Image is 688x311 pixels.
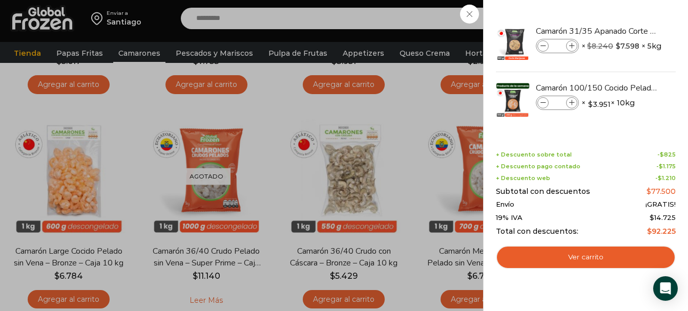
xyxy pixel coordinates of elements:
span: × × 5kg [581,39,661,53]
span: $ [650,213,654,221]
bdi: 825 [660,151,676,158]
span: - [655,175,676,182]
div: Open Intercom Messenger [653,276,678,301]
span: $ [587,41,592,51]
span: - [657,151,676,158]
a: Ver carrito [496,246,676,269]
span: $ [660,151,664,158]
span: + Descuento pago contado [496,163,580,170]
span: $ [647,187,651,196]
span: 14.725 [650,213,676,221]
span: $ [616,41,620,51]
span: 19% IVA [496,214,523,222]
bdi: 3.951 [588,99,611,109]
bdi: 77.500 [647,187,676,196]
span: - [656,163,676,170]
span: Subtotal con descuentos [496,187,590,196]
bdi: 1.175 [659,163,676,170]
span: $ [647,227,652,236]
span: Envío [496,201,514,209]
span: $ [588,99,593,109]
input: Product quantity [550,40,565,52]
a: Camarón 100/150 Cocido Pelado - Bronze - Caja 10 kg [536,82,658,94]
span: Total con descuentos: [496,227,578,236]
span: $ [658,174,662,182]
bdi: 92.225 [647,227,676,236]
bdi: 8.240 [587,41,613,51]
a: Camarón 31/35 Apanado Corte Mariposa - Bronze - Caja 5 kg [536,26,658,37]
bdi: 1.210 [658,174,676,182]
span: $ [659,163,663,170]
span: ¡GRATIS! [645,201,676,209]
input: Product quantity [550,97,565,108]
bdi: 7.598 [616,41,639,51]
span: + Descuento sobre total [496,151,572,158]
span: + Descuento web [496,175,550,182]
span: × × 10kg [581,96,635,110]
